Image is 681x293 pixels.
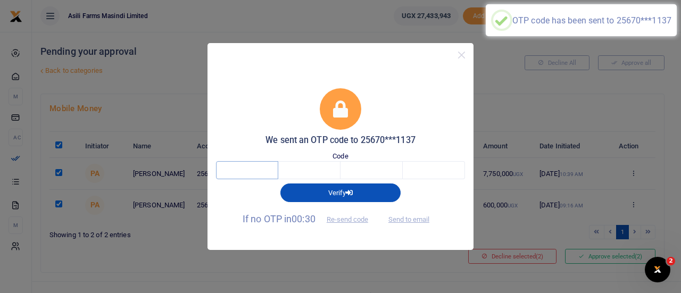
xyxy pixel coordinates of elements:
button: Close [454,47,469,63]
h5: We sent an OTP code to 25670***1137 [216,135,465,146]
iframe: Intercom live chat [645,257,670,282]
div: OTP code has been sent to 25670***1137 [512,15,671,26]
button: Verify [280,183,401,202]
span: 2 [667,257,675,265]
span: If no OTP in [243,213,377,224]
label: Code [333,151,348,162]
span: 00:30 [292,213,315,224]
